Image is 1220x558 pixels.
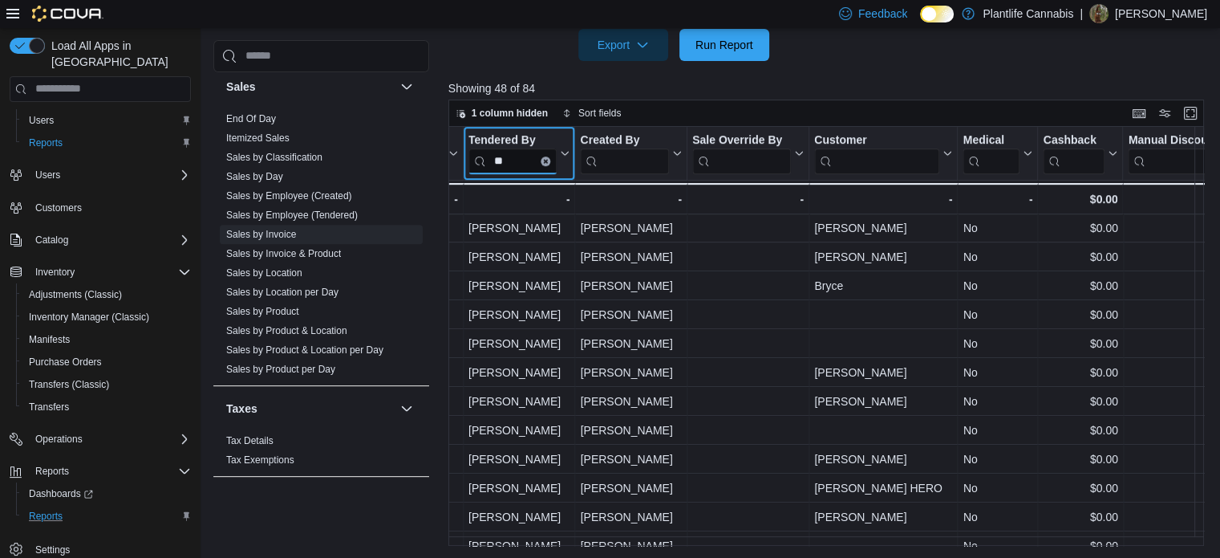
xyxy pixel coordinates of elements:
[3,229,197,251] button: Catalog
[448,80,1212,96] p: Showing 48 of 84
[29,510,63,523] span: Reports
[679,29,769,61] button: Run Report
[1043,132,1104,148] div: Cashback
[3,261,197,283] button: Inventory
[16,351,197,373] button: Purchase Orders
[468,392,570,411] div: [PERSON_NAME]
[580,536,682,556] div: [PERSON_NAME]
[226,170,283,183] span: Sales by Day
[35,202,82,214] span: Customers
[963,479,1032,498] div: No
[226,364,335,375] a: Sales by Product per Day
[1129,104,1149,123] button: Keyboard shortcuts
[580,363,682,382] div: [PERSON_NAME]
[814,189,952,209] div: -
[580,247,682,267] div: [PERSON_NAME]
[226,401,257,417] h3: Taxes
[22,308,156,327] a: Inventory Manager (Classic)
[449,104,554,123] button: 1 column hidden
[963,276,1032,295] div: No
[580,334,682,353] div: [PERSON_NAME]
[226,151,322,164] span: Sales by Classification
[16,373,197,396] button: Transfers (Classic)
[29,311,149,324] span: Inventory Manager (Classic)
[29,401,69,413] span: Transfers
[1089,4,1109,23] div: Kearan Fenton
[580,305,682,324] div: [PERSON_NAME]
[226,247,341,260] span: Sales by Invoice & Product
[226,287,338,298] a: Sales by Location per Day
[29,263,81,282] button: Inventory
[22,285,191,304] span: Adjustments (Classic)
[692,189,804,209] div: -
[468,132,557,173] div: Tendered By
[983,4,1073,23] p: Plantlife Cannabis
[29,230,75,250] button: Catalog
[1043,276,1117,295] div: $0.00
[541,156,550,165] button: Clear input
[22,507,69,526] a: Reports
[1043,421,1117,440] div: $0.00
[16,283,197,306] button: Adjustments (Classic)
[22,507,191,526] span: Reports
[29,198,191,218] span: Customers
[226,209,358,222] span: Sales by Employee (Tendered)
[22,133,191,153] span: Reports
[16,505,197,527] button: Reports
[580,132,669,173] div: Created By
[226,190,352,202] a: Sales by Employee (Created)
[226,306,299,317] a: Sales by Product
[963,132,1019,173] div: Medical
[35,465,69,478] span: Reports
[29,487,93,500] span: Dashboards
[22,352,191,372] span: Purchase Orders
[29,430,89,449] button: Operations
[963,536,1032,556] div: No
[468,218,570,238] div: [PERSON_NAME]
[1155,104,1174,123] button: Display options
[29,136,63,149] span: Reports
[3,460,197,483] button: Reports
[226,79,256,95] h3: Sales
[814,507,952,527] div: [PERSON_NAME]
[226,132,290,144] a: Itemized Sales
[226,454,294,466] a: Tax Exemptions
[16,109,197,132] button: Users
[963,132,1032,173] button: Medical
[1181,104,1200,123] button: Enter fullscreen
[692,132,804,173] button: Sale Override By
[814,132,939,173] div: Customer
[580,392,682,411] div: [PERSON_NAME]
[468,479,570,498] div: [PERSON_NAME]
[814,132,939,148] div: Customer
[1043,189,1117,209] div: $0.00
[814,218,952,238] div: [PERSON_NAME]
[226,229,296,240] a: Sales by Invoice
[468,421,570,440] div: [PERSON_NAME]
[29,462,191,481] span: Reports
[22,330,191,349] span: Manifests
[468,132,557,148] div: Tendered By
[580,132,682,173] button: Created By
[695,37,753,53] span: Run Report
[29,263,191,282] span: Inventory
[468,189,569,209] div: -
[29,333,70,346] span: Manifests
[963,218,1032,238] div: No
[814,392,952,411] div: [PERSON_NAME]
[29,165,191,185] span: Users
[1043,450,1117,469] div: $0.00
[963,392,1032,411] div: No
[35,234,68,246] span: Catalog
[226,189,352,202] span: Sales by Employee (Created)
[1043,305,1117,324] div: $0.00
[1043,218,1117,238] div: $0.00
[226,112,276,125] span: End Of Day
[468,507,570,527] div: [PERSON_NAME]
[468,132,569,173] button: Tendered ByClear input
[32,6,103,22] img: Cova
[16,306,197,328] button: Inventory Manager (Classic)
[35,266,75,279] span: Inventory
[226,434,274,447] span: Tax Details
[468,305,570,324] div: [PERSON_NAME]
